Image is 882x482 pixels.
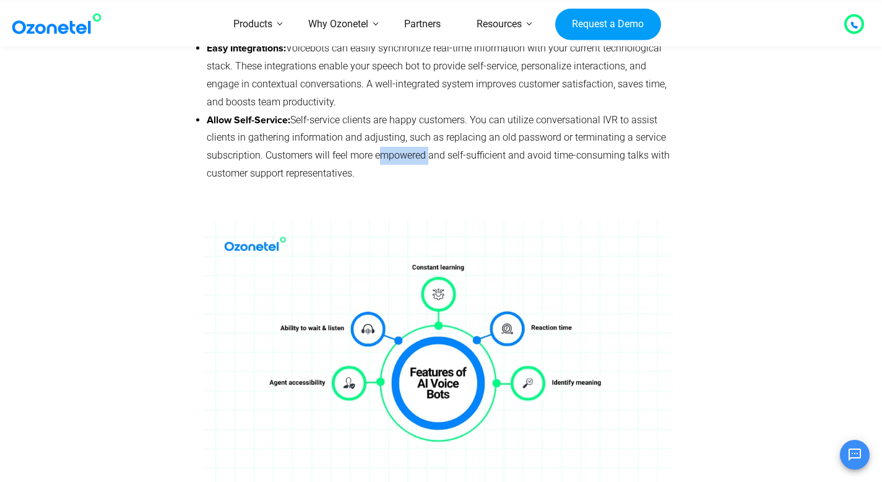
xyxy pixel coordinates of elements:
span: Self-service clients are happy customers. You can utilize conversational IVR to assist clients in... [207,114,670,179]
strong: Allow Self-Service: [207,115,290,125]
a: Products [215,2,290,46]
strong: Easy Integrations: [207,43,286,53]
span: Voicebots can easily synchronize real-time information with your current technological stack. The... [207,42,667,107]
a: Resources [459,2,540,46]
a: Partners [386,2,459,46]
a: Why Ozonetel [290,2,386,46]
button: Open chat [840,440,870,470]
a: Request a Demo [555,8,661,40]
